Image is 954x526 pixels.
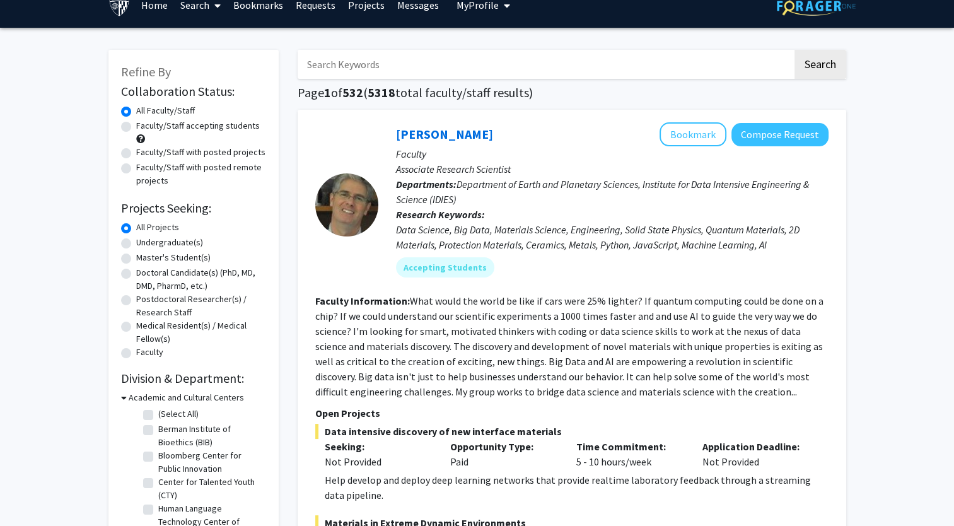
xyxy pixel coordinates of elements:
[396,257,494,278] mat-chip: Accepting Students
[396,178,809,206] span: Department of Earth and Planetary Sciences, Institute for Data Intensive Engineering & Science (I...
[136,119,260,132] label: Faculty/Staff accepting students
[325,472,829,503] div: Help develop and deploy deep learning networks that provide realtime laboratory feedback through ...
[158,407,199,421] label: (Select All)
[136,236,203,249] label: Undergraduate(s)
[121,84,266,99] h2: Collaboration Status:
[693,439,819,469] div: Not Provided
[136,104,195,117] label: All Faculty/Staff
[576,439,684,454] p: Time Commitment:
[702,439,810,454] p: Application Deadline:
[342,85,363,100] span: 532
[129,391,244,404] h3: Academic and Cultural Centers
[158,476,263,502] label: Center for Talented Youth (CTY)
[158,423,263,449] label: Berman Institute of Bioethics (BIB)
[121,64,171,79] span: Refine By
[315,295,823,398] fg-read-more: What would the world be like if cars were 25% lighter? If quantum computing could be done on a ch...
[325,439,432,454] p: Seeking:
[136,266,266,293] label: Doctoral Candidate(s) (PhD, MD, DMD, PharmD, etc.)
[298,50,793,79] input: Search Keywords
[731,123,829,146] button: Compose Request to David Elbert
[136,346,163,359] label: Faculty
[9,469,54,517] iframe: Chat
[396,161,829,177] p: Associate Research Scientist
[396,178,457,190] b: Departments:
[396,222,829,252] div: Data Science, Big Data, Materials Science, Engineering, Solid State Physics, Quantum Materials, 2...
[794,50,846,79] button: Search
[315,424,829,439] span: Data intensive discovery of new interface materials
[325,454,432,469] div: Not Provided
[136,146,265,159] label: Faculty/Staff with posted projects
[450,439,557,454] p: Opportunity Type:
[121,201,266,216] h2: Projects Seeking:
[136,251,211,264] label: Master's Student(s)
[441,439,567,469] div: Paid
[324,85,331,100] span: 1
[396,208,485,221] b: Research Keywords:
[136,221,179,234] label: All Projects
[136,293,266,319] label: Postdoctoral Researcher(s) / Research Staff
[158,449,263,476] label: Bloomberg Center for Public Innovation
[396,146,829,161] p: Faculty
[136,319,266,346] label: Medical Resident(s) / Medical Fellow(s)
[567,439,693,469] div: 5 - 10 hours/week
[315,406,829,421] p: Open Projects
[136,161,266,187] label: Faculty/Staff with posted remote projects
[660,122,726,146] button: Add David Elbert to Bookmarks
[315,295,410,307] b: Faculty Information:
[396,126,493,142] a: [PERSON_NAME]
[121,371,266,386] h2: Division & Department:
[298,85,846,100] h1: Page of ( total faculty/staff results)
[368,85,395,100] span: 5318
